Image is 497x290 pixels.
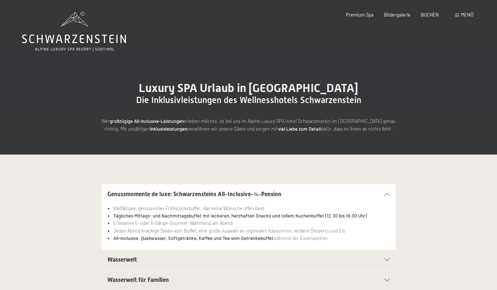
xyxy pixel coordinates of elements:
[421,12,439,18] a: BUCHEN
[107,191,281,198] span: Genussmomente de luxe: Schwarzensteins All-Inclusive-¾-Pension
[384,12,411,18] a: Bildergalerie
[107,276,169,283] span: Wasserwelt für Familien
[278,126,321,132] strong: viel Liebe zum Detail
[461,12,473,18] span: Menü
[113,234,390,242] li: während der Essenszeiten
[110,118,184,124] strong: großzügige All-inclusive-Leistungen
[107,256,137,263] span: Wasserwelt
[346,12,374,18] a: Premium Spa
[102,117,396,132] p: Wer erleben möchte, ist bei uns im Alpine Luxury SPA Hotel Schwarzenstein im [GEOGRAPHIC_DATA] ge...
[113,205,390,212] li: Vielfältiges, genussvolles Frühstücksbuffet, das keine Wünsche offen lässt
[136,95,361,105] span: Die Inklusivleistungen des Wellnesshotels Schwarzenstein
[113,219,390,227] li: Erlesenes 5- oder 6-Gänge-Gourmet-Wahlmenü am Abend
[113,235,273,241] strong: All-inclusive: Quellwasser, Softgetränke, Kaffee und Tee vom Getränkebuffet
[113,227,390,234] li: Jeden Abend knackige Salate vom Buffet, eine große Auswahl an regionalen Käsesorten, leckere Dess...
[139,81,358,95] span: Luxury SPA Urlaub in [GEOGRAPHIC_DATA]
[113,213,367,219] strong: Tägliches Mittags- und Nachmittagsbuffet mit leckeren, herzhaften Snacks und tollem Kuchenbuffet ...
[150,126,187,132] strong: Inklusivleistungen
